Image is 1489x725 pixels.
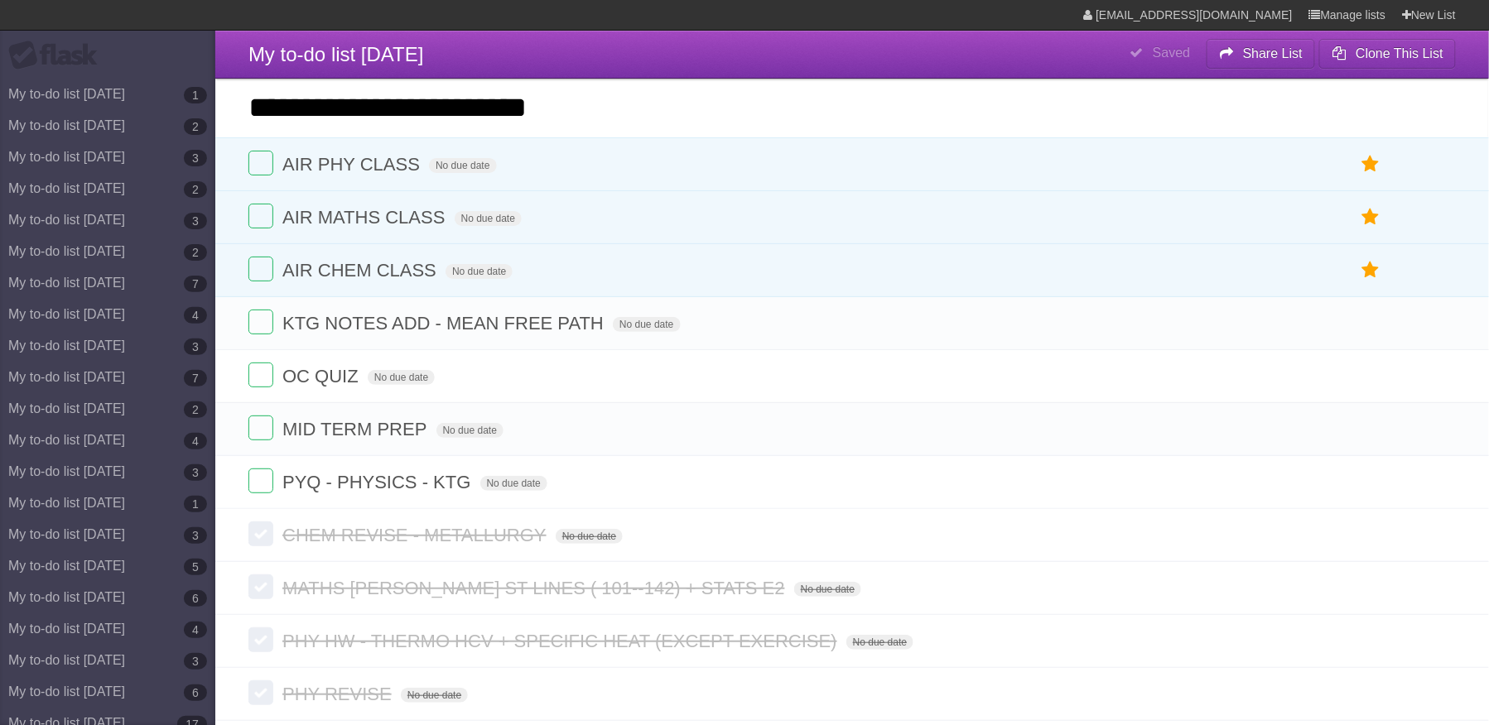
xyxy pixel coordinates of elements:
label: Done [248,151,273,175]
b: 4 [184,433,207,449]
span: No due date [794,582,861,597]
label: Done [248,521,273,546]
span: No due date [556,529,623,544]
b: Clone This List [1356,46,1443,60]
label: Star task [1355,151,1386,178]
label: Done [248,627,273,652]
b: 3 [184,213,207,229]
label: Done [248,362,273,387]
label: Done [248,257,273,281]
button: Share List [1207,39,1316,69]
span: No due date [480,476,547,491]
label: Star task [1355,204,1386,231]
b: 4 [184,622,207,638]
label: Done [248,204,273,228]
span: AIR PHY CLASS [282,154,424,175]
span: AIR CHEM CLASS [282,260,441,281]
b: 2 [184,118,207,135]
button: Clone This List [1319,39,1456,69]
b: 7 [184,276,207,292]
label: Done [248,468,273,493]
span: No due date [429,158,496,173]
span: MATHS [PERSON_NAME] ST LINES ( 101--142) + STATS E2 [282,578,789,598]
b: 7 [184,370,207,387]
b: 2 [184,181,207,198]
span: PHY HW - THERMO HCV + SPECIFIC HEAT (EXCEPT EXERCISE) [282,631,841,651]
span: AIR MATHS CLASS [282,207,449,228]
div: Flask [8,41,108,70]
span: No due date [368,370,435,385]
span: CHEM REVISE - METALLURGY [282,525,551,545]
b: 1 [184,87,207,103]
b: Saved [1153,46,1190,60]
span: No due date [401,688,468,703]
b: 6 [184,590,207,607]
span: No due date [446,264,513,279]
b: 3 [184,653,207,670]
span: PYQ - PHYSICS - KTG [282,472,475,492]
span: My to-do list [DATE] [248,43,424,65]
b: 4 [184,307,207,324]
label: Done [248,680,273,705]
span: No due date [455,211,522,226]
b: 3 [184,527,207,544]
span: No due date [436,423,504,438]
label: Done [248,574,273,599]
b: 2 [184,244,207,261]
span: KTG NOTES ADD - MEAN FREE PATH [282,313,608,334]
span: MID TERM PREP [282,419,431,439]
span: PHY REVISE [282,684,396,704]
b: 3 [184,464,207,481]
b: 3 [184,150,207,166]
b: 5 [184,559,207,575]
b: 1 [184,496,207,512]
b: Share List [1243,46,1303,60]
label: Star task [1355,257,1386,284]
b: 2 [184,401,207,418]
b: 3 [184,338,207,355]
span: OC QUIZ [282,366,363,387]
span: No due date [846,635,913,650]
b: 6 [184,684,207,701]
label: Done [248,415,273,440]
label: Done [248,310,273,334]
span: No due date [613,317,680,332]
